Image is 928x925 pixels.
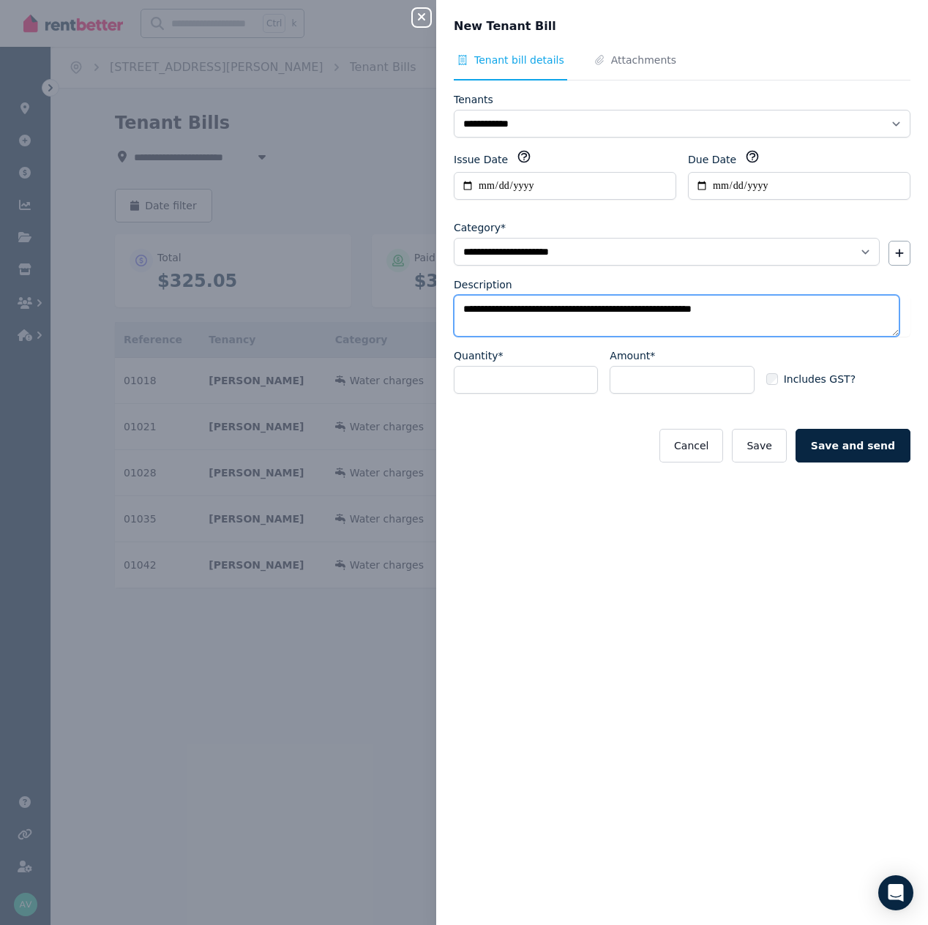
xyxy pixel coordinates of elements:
label: Issue Date [454,152,508,167]
span: New Tenant Bill [454,18,556,35]
span: Includes GST? [784,372,856,386]
button: Cancel [659,429,723,462]
span: Attachments [611,53,676,67]
nav: Tabs [454,53,910,80]
span: Tenant bill details [474,53,564,67]
input: Includes GST? [766,373,778,385]
label: Quantity* [454,348,504,363]
label: Due Date [688,152,736,167]
button: Save [732,429,786,462]
label: Description [454,277,512,292]
button: Save and send [796,429,910,462]
label: Amount* [610,348,655,363]
label: Tenants [454,92,493,107]
label: Category* [454,220,506,235]
div: Open Intercom Messenger [878,875,913,910]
